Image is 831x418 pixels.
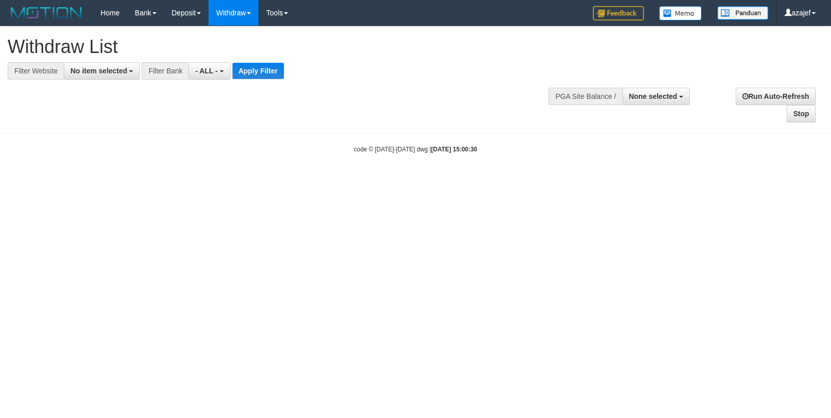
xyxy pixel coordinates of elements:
[8,37,544,57] h1: Withdraw List
[64,62,140,80] button: No item selected
[787,105,816,122] a: Stop
[629,92,678,100] span: None selected
[8,62,64,80] div: Filter Website
[622,88,690,105] button: None selected
[354,146,477,153] small: code © [DATE]-[DATE] dwg |
[549,88,622,105] div: PGA Site Balance /
[189,62,230,80] button: - ALL -
[717,6,768,20] img: panduan.png
[70,67,127,75] span: No item selected
[659,6,702,20] img: Button%20Memo.svg
[195,67,218,75] span: - ALL -
[142,62,189,80] div: Filter Bank
[8,5,85,20] img: MOTION_logo.png
[431,146,477,153] strong: [DATE] 15:00:30
[593,6,644,20] img: Feedback.jpg
[232,63,284,79] button: Apply Filter
[736,88,816,105] a: Run Auto-Refresh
